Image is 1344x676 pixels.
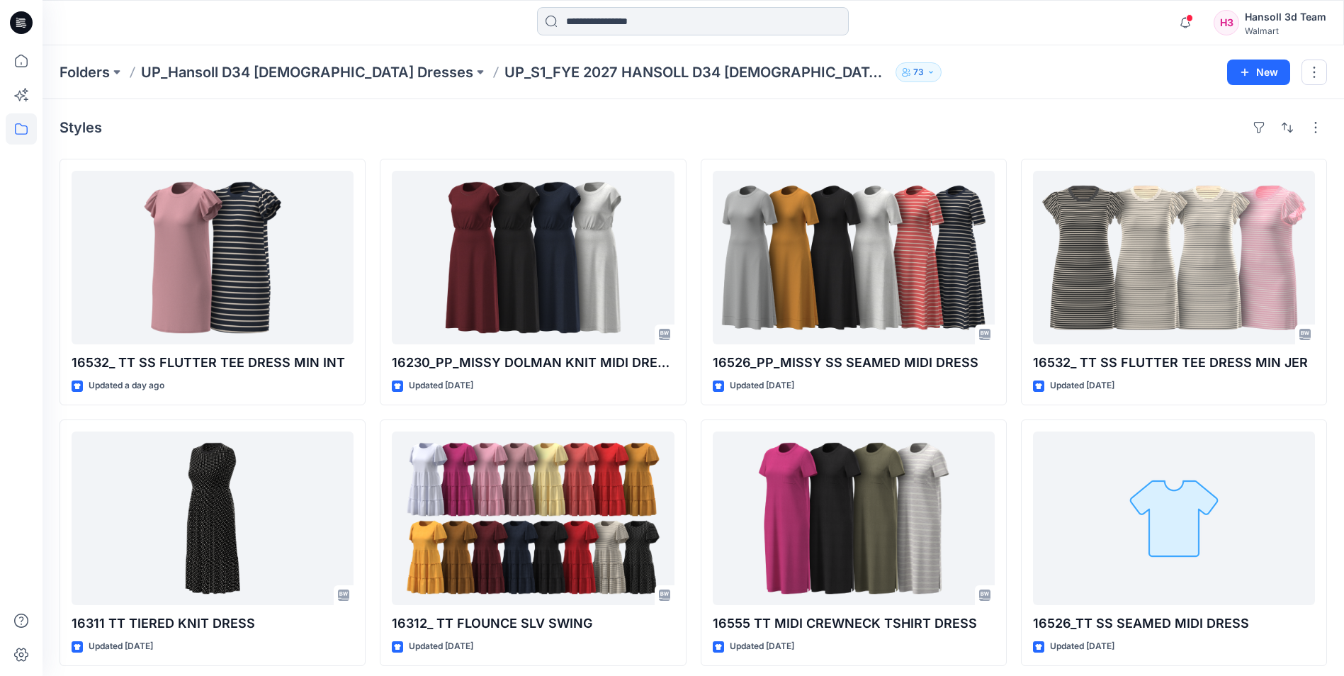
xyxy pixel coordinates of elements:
a: UP_Hansoll D34 [DEMOGRAPHIC_DATA] Dresses [141,62,473,82]
p: 16311 TT TIERED KNIT DRESS [72,614,354,633]
p: Updated [DATE] [1050,378,1114,393]
h4: Styles [60,119,102,136]
a: 16526_PP_MISSY SS SEAMED MIDI DRESS [713,171,995,344]
a: Folders [60,62,110,82]
div: Walmart [1245,26,1326,36]
p: Updated [DATE] [1050,639,1114,654]
button: 73 [896,62,942,82]
p: 16532_ TT SS FLUTTER TEE DRESS MIN INT [72,353,354,373]
p: Updated [DATE] [730,378,794,393]
p: 16526_TT SS SEAMED MIDI DRESS [1033,614,1315,633]
p: 16312_ TT FLOUNCE SLV SWING [392,614,674,633]
a: 16311 TT TIERED KNIT DRESS [72,432,354,605]
a: 16532_ TT SS FLUTTER TEE DRESS MIN INT [72,171,354,344]
a: 16312_ TT FLOUNCE SLV SWING [392,432,674,605]
div: H3 [1214,10,1239,35]
p: Updated [DATE] [409,378,473,393]
p: Updated [DATE] [409,639,473,654]
p: Updated [DATE] [730,639,794,654]
p: 73 [913,64,924,80]
a: 16526_TT SS SEAMED MIDI DRESS [1033,432,1315,605]
p: 16230_PP_MISSY DOLMAN KNIT MIDI DRESS [392,353,674,373]
a: 16532_ TT SS FLUTTER TEE DRESS MIN JER [1033,171,1315,344]
p: 16555 TT MIDI CREWNECK TSHIRT DRESS [713,614,995,633]
p: 16526_PP_MISSY SS SEAMED MIDI DRESS [713,353,995,373]
button: New [1227,60,1290,85]
a: 16555 TT MIDI CREWNECK TSHIRT DRESS [713,432,995,605]
p: 16532_ TT SS FLUTTER TEE DRESS MIN JER [1033,353,1315,373]
p: UP_S1_FYE 2027 HANSOLL D34 [DEMOGRAPHIC_DATA] DRESSES [504,62,890,82]
p: Updated [DATE] [89,639,153,654]
div: Hansoll 3d Team [1245,9,1326,26]
a: 16230_PP_MISSY DOLMAN KNIT MIDI DRESS [392,171,674,344]
p: Updated a day ago [89,378,164,393]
